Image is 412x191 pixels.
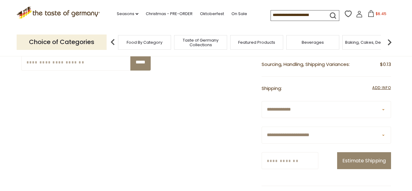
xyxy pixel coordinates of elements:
a: Food By Category [127,40,162,45]
span: Sourcing, Handling, Shipping Variances: [262,61,350,67]
a: Baking, Cakes, Desserts [345,40,393,45]
span: Add Info [372,85,391,90]
button: $6.45 [364,10,390,19]
img: next arrow [383,36,396,48]
a: Christmas - PRE-ORDER [146,10,193,17]
button: Estimate Shipping [337,152,391,169]
a: Featured Products [238,40,275,45]
span: Shipping: [262,85,282,91]
a: Oktoberfest [200,10,224,17]
a: Seasons [117,10,138,17]
img: previous arrow [107,36,119,48]
span: $6.45 [376,11,386,16]
a: On Sale [231,10,247,17]
a: Beverages [302,40,324,45]
span: $0.13 [380,61,391,68]
p: Choice of Categories [17,35,107,50]
a: Taste of Germany Collections [176,38,225,47]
